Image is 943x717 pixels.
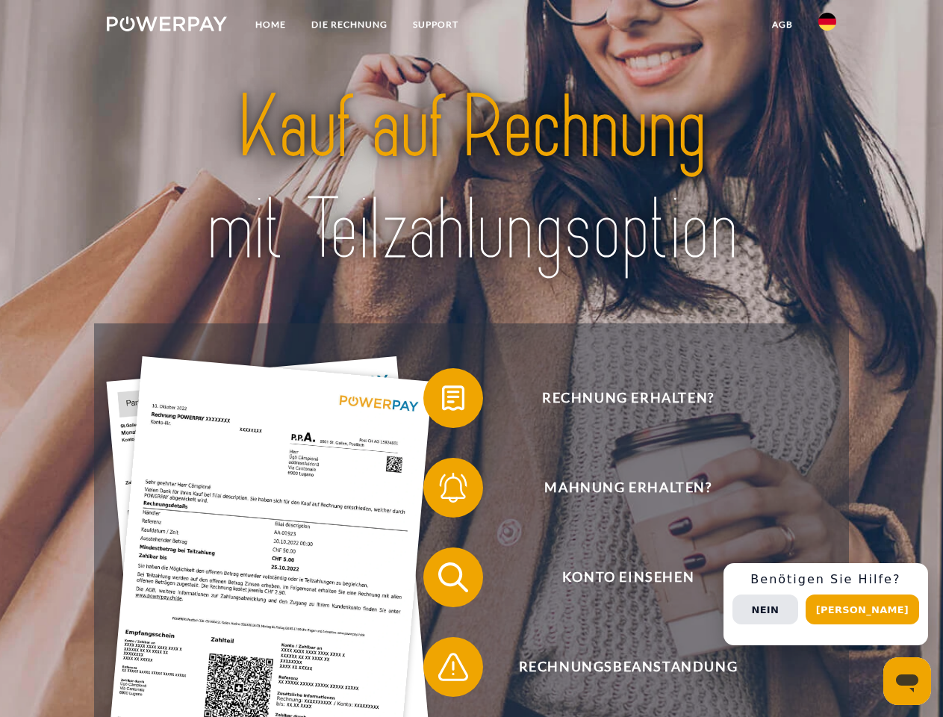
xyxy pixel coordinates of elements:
button: Rechnung erhalten? [423,368,812,428]
button: Rechnungsbeanstandung [423,637,812,697]
img: title-powerpay_de.svg [143,72,800,286]
button: Nein [732,595,798,624]
button: [PERSON_NAME] [806,595,919,624]
a: agb [759,11,806,38]
iframe: Schaltfläche zum Öffnen des Messaging-Fensters [883,657,931,705]
span: Rechnungsbeanstandung [445,637,811,697]
a: SUPPORT [400,11,471,38]
h3: Benötigen Sie Hilfe? [732,572,919,587]
img: qb_warning.svg [435,648,472,686]
span: Mahnung erhalten? [445,458,811,518]
a: DIE RECHNUNG [299,11,400,38]
img: de [818,13,836,31]
span: Rechnung erhalten? [445,368,811,428]
button: Konto einsehen [423,547,812,607]
span: Konto einsehen [445,547,811,607]
img: logo-powerpay-white.svg [107,16,227,31]
a: Home [243,11,299,38]
div: Schnellhilfe [723,563,928,645]
button: Mahnung erhalten? [423,458,812,518]
img: qb_bell.svg [435,469,472,506]
img: qb_search.svg [435,559,472,596]
img: qb_bill.svg [435,379,472,417]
